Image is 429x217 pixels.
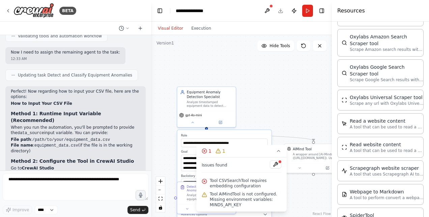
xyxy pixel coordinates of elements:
[222,148,225,154] span: 1
[350,118,424,124] div: Read a website content
[342,168,347,174] img: ScrapegraphScrapeTool
[187,90,233,99] div: Equipment Anomaly Detection Specialist
[293,147,312,152] div: AIMind Tool
[350,195,424,200] p: A tool to perform convert a webpage to markdown to make it easier for LLMs to understand
[11,56,120,61] div: 12:33 AM
[177,182,236,214] div: Detect and Classify Equipment AnomaliesAnalyze the timestamped equipment data provided in {data_s...
[350,165,424,172] div: Scrapegraph website scraper
[314,165,341,171] button: Open in side panel
[22,166,54,170] strong: CrewAI Studio
[181,134,268,137] label: Role
[350,94,424,101] div: Oxylabs Universal Scraper tool
[11,111,101,123] strong: Method 1: Runtime Input Variable (Recommended)
[13,3,54,18] img: Logo
[116,24,132,32] button: Switch to previous chat
[11,158,134,164] strong: Method 2: Configure the Tool in CrewAI Studio
[156,177,165,212] div: React Flow controls
[342,70,347,76] img: OxylabsGoogleSearchScraperTool
[11,166,140,171] li: Go to
[269,43,290,49] span: Hide Tools
[11,143,140,154] li: : (if the file is in the working directory)
[202,162,227,168] span: Issues found
[342,40,347,45] img: OxylabsAmazonSearchScraperTool
[59,7,76,15] div: BETA
[156,186,165,194] button: zoom out
[204,130,316,141] g: Edge from 6697b1d8-de0f-490c-8373-fc3764796a5b to 110e9a33-0847-49b8-8fb3-9a5a5f3cd92f
[11,137,31,142] strong: File path
[177,87,236,128] div: Equipment Anomaly Detection SpecialistAnalyze timestamped equipment data to detect anomalies, cla...
[156,40,174,46] div: Version 1
[18,33,102,39] span: Validating tools and automation workflow
[11,143,33,148] strong: File name
[350,64,424,77] div: Oxylabs Google Search Scraper tool
[187,193,233,201] div: Analyze the timestamped equipment data provided in {data_source} to identify anomalies in equipme...
[156,177,165,186] button: zoom in
[196,206,217,212] button: No output available
[155,6,165,15] button: Hide left sidebar
[350,77,424,83] p: Scrape Google Search results with Oxylabs Google Search Scraper
[313,212,331,216] a: React Flow attribution
[11,89,140,99] p: Perfect! Now regarding how to input your CSV file, here are the options:
[350,148,424,153] p: A tool that can be used to read a website content.
[3,206,32,214] button: Improve
[154,24,187,32] button: Visual Editor
[208,148,211,154] span: 1
[187,100,233,108] div: Analyze timestamped equipment data to detect anomalies, classify their types, and assess their se...
[342,121,347,126] img: ScrapeElementFromWebsiteTool
[176,7,209,14] nav: breadcrumb
[11,125,140,136] p: When you run the automation, you'll be prompted to provide the input variable. You can provide:
[207,120,234,125] button: Open in side panel
[127,206,148,214] button: Send
[350,188,424,195] div: Webpage to Markdown
[210,178,281,189] span: Tool CSVSearchTool requires embedding configuration
[350,33,424,47] div: Oxylabs Amazon Search Scraper tool
[287,147,291,151] img: AIMindTool
[130,207,140,213] span: Send
[350,124,424,130] p: A tool that can be used to read a website content.
[210,191,281,208] span: Tool AIMindTool is not configured. Missing environment variables: MINDS_API_KEY
[181,212,268,217] button: Advanced Options
[156,203,165,212] button: toggle interactivity
[350,172,424,177] p: A tool that uses Scrapegraph AI to intelligently scrape website content.
[196,145,287,157] button: 11
[350,101,424,106] p: Scrape any url with Oxylabs Universal Scraper
[11,101,72,106] strong: How to Input Your CSV File
[337,7,365,15] h4: Resources
[12,207,29,213] span: Improve
[181,174,268,178] label: Backstory
[218,206,234,212] button: Open in side panel
[181,212,207,216] span: Advanced Options
[32,137,110,142] code: /path/to/your/equipment_data.csv
[350,141,424,148] div: Read website content
[18,72,132,78] span: Updating task Detect and Classify Equipment Anomalies
[34,143,78,148] code: equipment_data.csv
[342,145,347,150] img: ScrapeWebsiteTool
[11,50,120,55] p: Now I need to assign the remaining agent to the task:
[18,131,44,135] code: data_source
[342,192,347,197] img: SerplyWebpageToMarkdownTool
[187,185,233,193] div: Detect and Classify Equipment Anomalies
[350,47,424,52] p: Scrape Amazon search results with Oxylabs Amazon Search Scraper
[11,137,140,143] li: :
[317,6,326,15] button: Hide right sidebar
[136,190,146,200] button: Click to speak your automation idea
[156,194,165,203] button: fit view
[185,113,202,117] span: gpt-4o-mini
[342,97,347,103] img: OxylabsUniversalScraperTool
[135,24,146,32] button: Start a new chat
[257,40,294,51] button: Hide Tools
[187,24,215,32] button: Execution
[284,144,343,173] div: AIMindToolAIMind ToolA wrapper around [AI-Minds]([URL][DOMAIN_NAME]). Useful for when you need an...
[181,150,268,154] label: Goal
[293,153,340,160] div: A wrapper around [AI-Minds]([URL][DOMAIN_NAME]). Useful for when you need answers to questions fr...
